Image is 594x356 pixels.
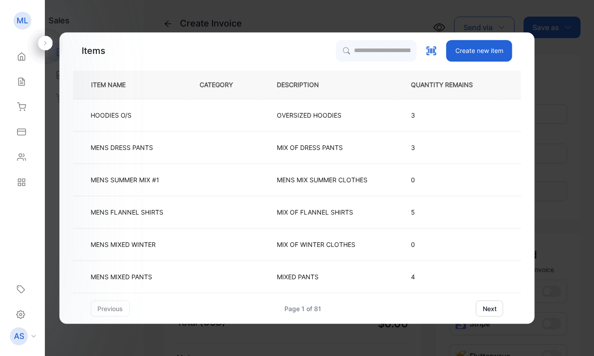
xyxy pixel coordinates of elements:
[91,300,130,316] button: previous
[91,272,152,281] p: MENS MIXED PANTS
[277,272,319,281] p: MIXED PANTS
[91,207,163,217] p: MENS FLANNEL SHIRTS
[411,207,487,217] p: 5
[517,80,571,89] p: UNIT PRICE
[277,240,355,249] p: MIX OF WINTER CLOTHES
[91,175,159,185] p: MENS SUMMER MIX #1
[277,143,343,152] p: MIX OF DRESS PANTS
[91,143,153,152] p: MENS DRESS PANTS
[91,110,131,120] p: HOODIES O/S
[411,110,487,120] p: 3
[277,80,333,89] p: DESCRIPTION
[14,330,24,342] p: AS
[476,300,503,316] button: next
[277,207,353,217] p: MIX OF FLANNEL SHIRTS
[411,272,487,281] p: 4
[411,240,487,249] p: 0
[17,15,28,26] p: ML
[87,80,140,89] p: ITEM NAME
[446,40,512,62] button: Create new item
[284,304,321,313] div: Page 1 of 81
[411,80,487,89] p: QUANTITY REMAINS
[277,110,341,120] p: OVERSIZED HOODIES
[82,44,105,57] p: Items
[277,175,367,185] p: MENS MIX SUMMER CLOTHES
[91,240,156,249] p: MENS MIXED WINTER
[411,175,487,185] p: 0
[411,143,487,152] p: 3
[200,80,247,89] p: CATEGORY
[7,4,34,31] button: Open LiveChat chat widget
